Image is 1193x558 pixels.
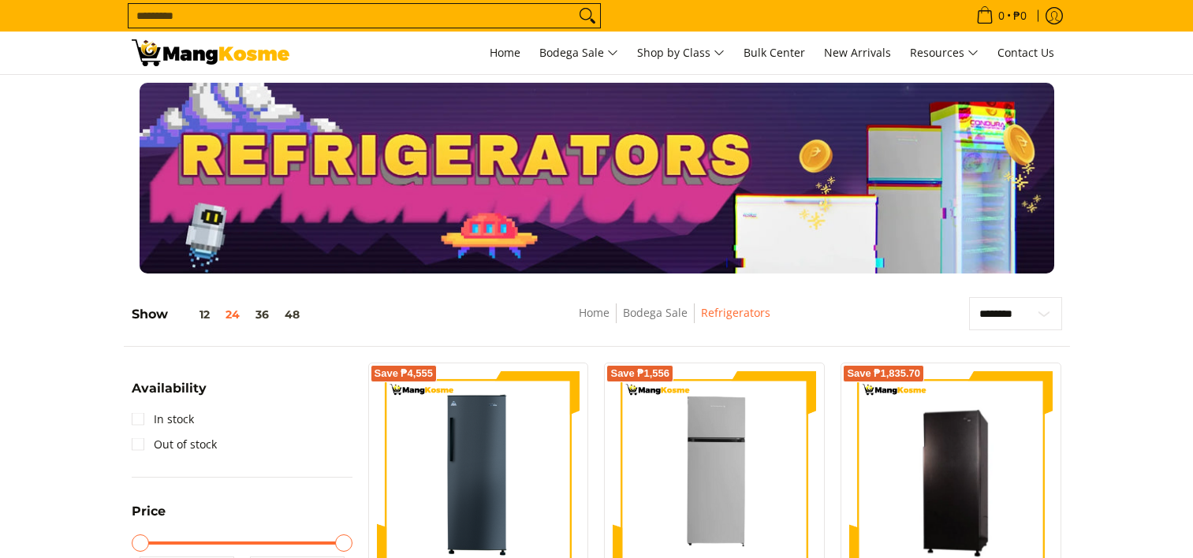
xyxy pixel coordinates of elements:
span: Bodega Sale [539,43,618,63]
a: Bodega Sale [531,32,626,74]
summary: Open [132,382,207,407]
a: Bodega Sale [623,305,688,320]
span: Resources [910,43,979,63]
summary: Open [132,505,166,530]
a: Home [482,32,528,74]
button: 12 [168,308,218,321]
span: Save ₱1,556 [610,369,669,378]
a: Shop by Class [629,32,733,74]
span: Price [132,505,166,518]
span: Save ₱1,835.70 [847,369,920,378]
span: ₱0 [1011,10,1029,21]
span: Home [490,45,520,60]
span: 0 [996,10,1007,21]
a: New Arrivals [816,32,899,74]
h5: Show [132,307,308,322]
img: Bodega Sale Refrigerator l Mang Kosme: Home Appliances Warehouse Sale [132,39,289,66]
span: Contact Us [997,45,1054,60]
span: Availability [132,382,207,395]
button: 24 [218,308,248,321]
a: Resources [902,32,986,74]
span: • [971,7,1031,24]
button: 36 [248,308,277,321]
a: Out of stock [132,432,217,457]
span: Shop by Class [637,43,725,63]
nav: Main Menu [305,32,1062,74]
a: In stock [132,407,194,432]
span: New Arrivals [824,45,891,60]
nav: Breadcrumbs [464,303,885,339]
a: Refrigerators [701,305,770,320]
span: Bulk Center [744,45,805,60]
button: Search [575,4,600,28]
a: Bulk Center [736,32,813,74]
a: Contact Us [990,32,1062,74]
a: Home [579,305,610,320]
span: Save ₱4,555 [375,369,434,378]
button: 48 [277,308,308,321]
